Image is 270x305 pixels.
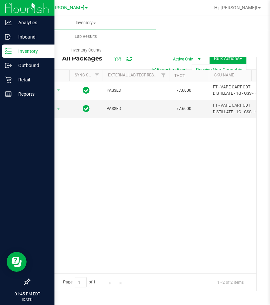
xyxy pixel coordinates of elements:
[173,104,195,114] span: 77.6000
[5,34,12,40] inline-svg: Inbound
[12,61,51,69] p: Outbound
[213,84,263,97] span: FT - VAPE CART CDT DISTILLATE - 1G - GSS - HYB
[174,73,185,78] a: THC%
[12,90,51,98] p: Reports
[3,297,51,302] p: [DATE]
[214,5,257,10] span: Hi, [PERSON_NAME]!
[16,16,156,30] a: Inventory
[66,34,106,40] span: Lab Results
[12,47,51,55] p: Inventory
[5,62,12,69] inline-svg: Outbound
[12,33,51,41] p: Inbound
[213,102,263,115] span: FT - VAPE CART CDT DISTILLATE - 1G - GSS - HYB
[92,70,103,81] a: Filter
[54,104,63,114] span: select
[16,43,156,57] a: Inventory Counts
[192,64,246,75] button: Receive Non-Cannabis
[214,73,234,77] a: SKU Name
[5,19,12,26] inline-svg: Analytics
[147,64,192,75] button: Export to Excel
[83,86,90,95] span: In Sync
[108,73,160,77] a: External Lab Test Result
[12,19,51,27] p: Analytics
[158,70,169,81] a: Filter
[83,104,90,113] span: In Sync
[5,48,12,54] inline-svg: Inventory
[214,56,242,61] span: Bulk Actions
[48,5,84,11] span: [PERSON_NAME]
[5,76,12,83] inline-svg: Retail
[16,20,156,26] span: Inventory
[61,47,111,53] span: Inventory Counts
[7,252,27,272] iframe: Resource center
[5,91,12,97] inline-svg: Reports
[12,76,51,84] p: Retail
[57,277,101,287] span: Page of 1
[75,73,100,77] a: Sync Status
[75,277,87,287] input: 1
[16,30,156,44] a: Lab Results
[173,86,195,95] span: 77.6000
[3,291,51,297] p: 01:45 PM EDT
[210,53,246,64] button: Bulk Actions
[54,86,63,95] span: select
[107,106,165,112] span: PASSED
[212,277,249,287] span: 1 - 2 of 2 items
[107,87,165,94] span: PASSED
[62,55,109,62] span: All Packages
